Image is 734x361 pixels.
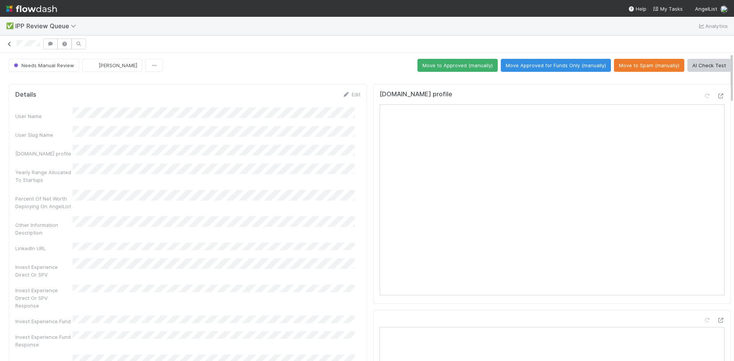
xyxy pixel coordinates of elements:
[15,333,73,348] div: Invest Experience Fund Response
[15,195,73,210] div: Percent Of Net Worth Deploying On AngelList
[380,91,452,98] h5: [DOMAIN_NAME] profile
[9,59,79,72] button: Needs Manual Review
[15,263,73,278] div: Invest Experience Direct Or SPV
[15,22,80,30] span: IPP Review Queue
[6,2,57,15] img: logo-inverted-e16ddd16eac7371096b0.svg
[653,5,683,13] a: My Tasks
[614,59,684,72] button: Move to Spam (manually)
[15,221,73,236] div: Other Information Description
[15,112,73,120] div: User Name
[15,131,73,139] div: User Slug Name
[687,59,731,72] button: AI Check Test
[15,317,73,325] div: Invest Experience Fund
[15,244,73,252] div: LinkedIn URL
[12,62,74,68] span: Needs Manual Review
[628,5,646,13] div: Help
[343,91,361,97] a: Edit
[82,59,142,72] button: [PERSON_NAME]
[653,6,683,12] span: My Tasks
[695,6,717,12] span: AngelList
[417,59,498,72] button: Move to Approved (manually)
[698,21,728,31] a: Analytics
[6,23,14,29] span: ✅
[15,168,73,184] div: Yearly Range Allocated To Startups
[720,5,728,13] img: avatar_0c8687a4-28be-40e9-aba5-f69283dcd0e7.png
[15,91,36,99] h5: Details
[89,62,96,69] img: avatar_0c8687a4-28be-40e9-aba5-f69283dcd0e7.png
[15,287,73,309] div: Invest Experience Direct Or SPV Response
[99,62,137,68] span: [PERSON_NAME]
[15,150,73,157] div: [DOMAIN_NAME] profile
[501,59,611,72] button: Move Approved for Funds Only (manually)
